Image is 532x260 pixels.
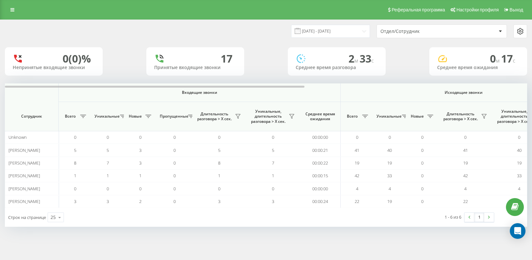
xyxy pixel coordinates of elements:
[474,213,484,222] a: 1
[464,134,466,140] span: 0
[249,109,287,124] span: Уникальные, длительность разговора > Х сек.
[421,147,423,153] span: 0
[173,147,176,153] span: 0
[74,186,76,192] span: 0
[490,51,501,65] span: 0
[13,65,95,70] div: Непринятые входящие звонки
[377,114,400,119] span: Уникальные
[513,57,515,64] span: c
[300,144,341,156] td: 00:00:21
[510,7,523,12] span: Выход
[356,186,358,192] span: 4
[300,195,341,208] td: 00:00:24
[74,160,76,166] span: 8
[107,198,109,204] span: 3
[421,134,423,140] span: 0
[139,147,141,153] span: 3
[371,57,374,64] span: c
[127,114,143,119] span: Новые
[272,186,274,192] span: 0
[272,198,274,204] span: 3
[355,147,359,153] span: 41
[218,147,220,153] span: 5
[8,147,40,153] span: [PERSON_NAME]
[300,169,341,182] td: 00:00:15
[63,52,91,65] div: 0 (0)%
[517,173,522,179] span: 33
[8,198,40,204] span: [PERSON_NAME]
[517,147,522,153] span: 40
[387,160,392,166] span: 19
[8,160,40,166] span: [PERSON_NAME]
[74,134,76,140] span: 0
[518,134,520,140] span: 0
[173,173,176,179] span: 0
[272,134,274,140] span: 0
[173,160,176,166] span: 0
[218,160,220,166] span: 8
[272,147,274,153] span: 5
[76,90,323,95] span: Входящие звонки
[518,186,520,192] span: 4
[380,29,458,34] div: Отдел/Сотрудник
[305,111,335,122] span: Среднее время ожидания
[74,198,76,204] span: 3
[139,160,141,166] span: 3
[501,51,515,65] span: 17
[107,186,109,192] span: 0
[463,173,468,179] span: 42
[344,114,360,119] span: Всего
[464,186,466,192] span: 4
[356,134,358,140] span: 0
[8,134,27,140] span: Unknown
[355,160,359,166] span: 19
[139,173,141,179] span: 1
[173,198,176,204] span: 0
[445,214,461,220] div: 1 - 6 из 6
[62,114,78,119] span: Всего
[8,214,46,220] span: Строк на странице
[360,51,374,65] span: 33
[389,134,391,140] span: 0
[173,134,176,140] span: 0
[355,198,359,204] span: 22
[463,160,468,166] span: 19
[300,182,341,195] td: 00:00:00
[437,65,519,70] div: Среднее время ожидания
[392,7,445,12] span: Реферальная программа
[160,114,186,119] span: Пропущенные
[74,147,76,153] span: 5
[196,111,233,122] span: Длительность разговора > Х сек.
[348,51,360,65] span: 2
[517,160,522,166] span: 19
[387,173,392,179] span: 33
[456,7,499,12] span: Настройки профиля
[107,173,109,179] span: 1
[421,173,423,179] span: 0
[421,186,423,192] span: 0
[74,173,76,179] span: 1
[272,173,274,179] span: 1
[442,111,479,122] span: Длительность разговора > Х сек.
[139,186,141,192] span: 0
[218,186,220,192] span: 0
[51,214,56,221] div: 25
[354,57,360,64] span: м
[107,147,109,153] span: 5
[510,223,525,239] div: Open Intercom Messenger
[218,198,220,204] span: 3
[387,198,392,204] span: 19
[154,65,236,70] div: Принятые входящие звонки
[221,52,232,65] div: 17
[389,186,391,192] span: 4
[463,147,468,153] span: 41
[218,134,220,140] span: 0
[355,173,359,179] span: 42
[300,157,341,169] td: 00:00:22
[173,186,176,192] span: 0
[107,160,109,166] span: 7
[421,160,423,166] span: 0
[218,173,220,179] span: 1
[409,114,425,119] span: Новые
[107,134,109,140] span: 0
